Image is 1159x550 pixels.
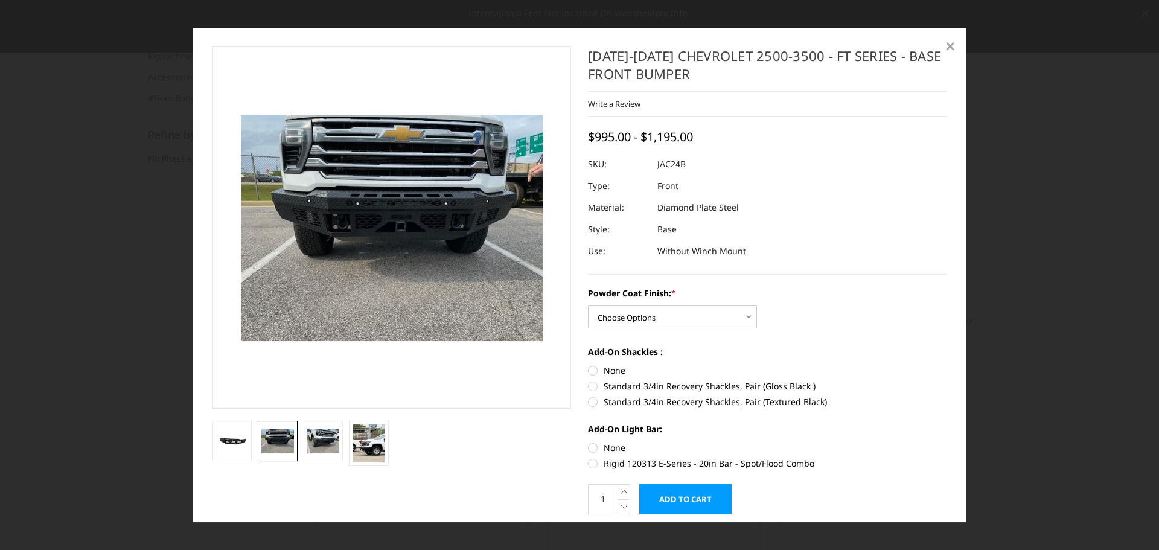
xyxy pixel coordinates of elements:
[657,240,746,262] dd: Without Winch Mount
[261,429,294,453] img: 2024-2025 Chevrolet 2500-3500 - FT Series - Base Front Bumper
[588,395,947,408] label: Standard 3/4in Recovery Shackles, Pair (Textured Black)
[588,197,648,219] dt: Material:
[657,219,677,240] dd: Base
[588,287,947,299] label: Powder Coat Finish:
[588,129,693,145] span: $995.00 - $1,195.00
[353,424,385,462] img: 2024-2025 Chevrolet 2500-3500 - FT Series - Base Front Bumper
[588,364,947,377] label: None
[588,46,947,92] h1: [DATE]-[DATE] Chevrolet 2500-3500 - FT Series - Base Front Bumper
[945,33,956,59] span: ×
[212,46,572,409] a: 2024-2025 Chevrolet 2500-3500 - FT Series - Base Front Bumper
[588,153,648,175] dt: SKU:
[588,240,648,262] dt: Use:
[588,441,947,454] label: None
[657,197,739,219] dd: Diamond Plate Steel
[588,345,947,358] label: Add-On Shackles :
[588,219,648,240] dt: Style:
[588,380,947,392] label: Standard 3/4in Recovery Shackles, Pair (Gloss Black )
[940,36,960,56] a: Close
[588,423,947,435] label: Add-On Light Bar:
[657,153,686,175] dd: JAC24B
[657,175,678,197] dd: Front
[307,429,340,453] img: 2024-2025 Chevrolet 2500-3500 - FT Series - Base Front Bumper
[588,98,640,109] a: Write a Review
[216,433,249,449] img: 2024-2025 Chevrolet 2500-3500 - FT Series - Base Front Bumper
[588,457,947,470] label: Rigid 120313 E-Series - 20in Bar - Spot/Flood Combo
[639,484,732,514] input: Add to Cart
[588,175,648,197] dt: Type:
